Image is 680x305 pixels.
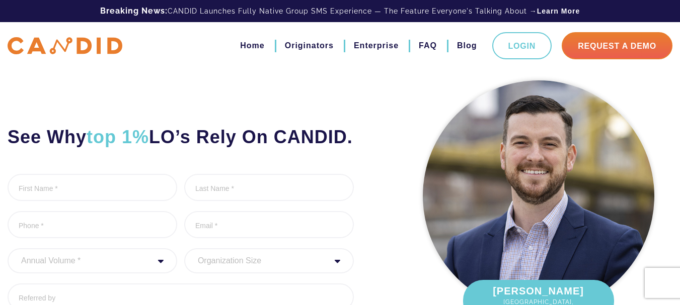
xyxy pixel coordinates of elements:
[457,37,477,54] a: Blog
[240,37,264,54] a: Home
[8,126,354,149] h2: See Why LO’s Rely On CANDID.
[562,32,672,59] a: Request A Demo
[87,127,149,147] span: top 1%
[492,32,552,59] a: Login
[537,6,580,16] a: Learn More
[419,37,437,54] a: FAQ
[8,37,122,55] img: CANDID APP
[8,211,177,238] input: Phone *
[184,211,354,238] input: Email *
[8,174,177,201] input: First Name *
[100,6,168,16] b: Breaking News:
[285,37,334,54] a: Originators
[354,37,399,54] a: Enterprise
[184,174,354,201] input: Last Name *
